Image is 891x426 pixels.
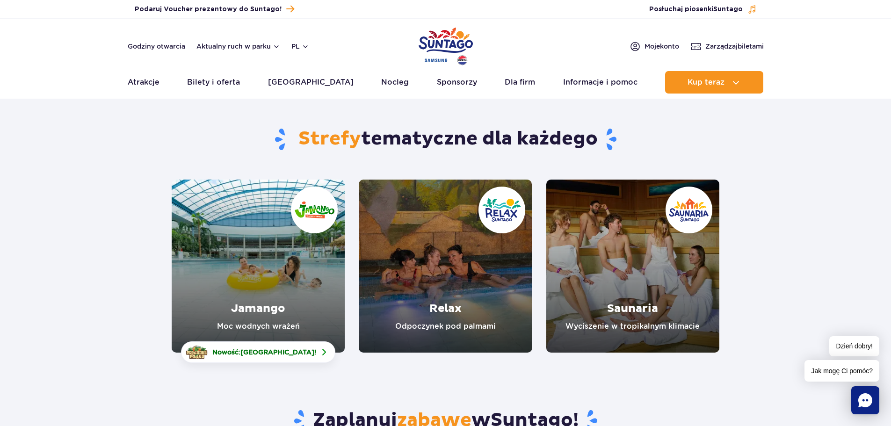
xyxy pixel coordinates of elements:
a: Podaruj Voucher prezentowy do Suntago! [135,3,294,15]
div: Chat [851,386,879,414]
a: [GEOGRAPHIC_DATA] [268,71,354,94]
button: Aktualny ruch w parku [196,43,280,50]
a: Bilety i oferta [187,71,240,94]
span: Suntago [713,6,743,13]
a: Relax [359,180,532,353]
a: Nowość:[GEOGRAPHIC_DATA]! [181,341,335,363]
a: Zarządzajbiletami [690,41,764,52]
a: Informacje i pomoc [563,71,637,94]
a: Atrakcje [128,71,159,94]
span: Nowość: ! [212,347,316,357]
span: Posłuchaj piosenki [649,5,743,14]
a: Nocleg [381,71,409,94]
a: Sponsorzy [437,71,477,94]
a: Saunaria [546,180,719,353]
button: pl [291,42,309,51]
a: Park of Poland [419,23,473,66]
span: Dzień dobry! [829,336,879,356]
span: Moje konto [645,42,679,51]
span: Jak mogę Ci pomóc? [804,360,879,382]
button: Kup teraz [665,71,763,94]
span: Strefy [298,127,361,151]
span: [GEOGRAPHIC_DATA] [240,348,314,356]
a: Mojekonto [630,41,679,52]
span: Podaruj Voucher prezentowy do Suntago! [135,5,282,14]
a: Jamango [172,180,345,353]
span: Zarządzaj biletami [705,42,764,51]
span: Kup teraz [688,78,724,87]
a: Dla firm [505,71,535,94]
h1: tematyczne dla każdego [172,127,719,152]
button: Posłuchaj piosenkiSuntago [649,5,757,14]
a: Godziny otwarcia [128,42,185,51]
